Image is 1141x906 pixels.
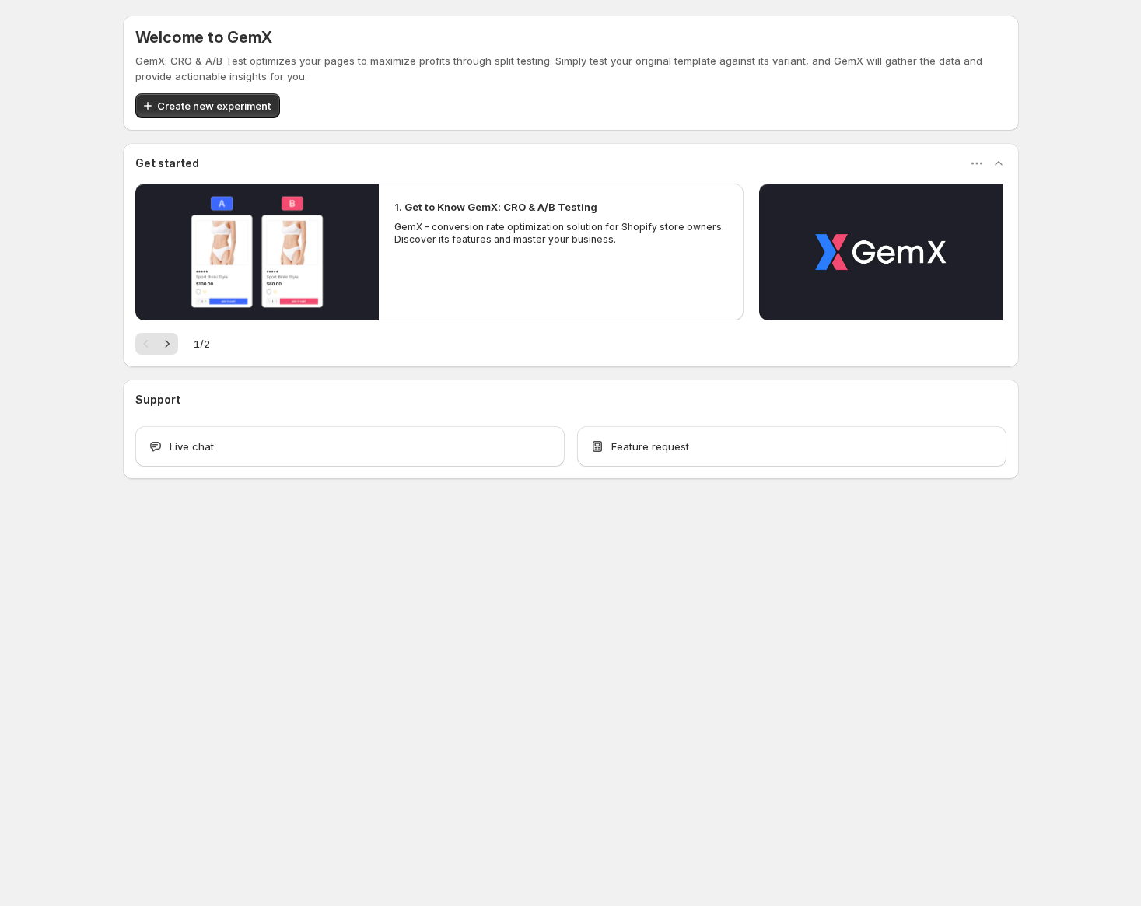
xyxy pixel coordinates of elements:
span: Create new experiment [157,98,271,114]
span: Feature request [611,439,689,454]
h3: Get started [135,156,199,171]
button: Play video [759,184,1003,320]
p: GemX - conversion rate optimization solution for Shopify store owners. Discover its features and ... [394,221,729,246]
button: Create new experiment [135,93,280,118]
button: Play video [135,184,379,320]
h5: Welcome to GemX [135,28,272,47]
h2: 1. Get to Know GemX: CRO & A/B Testing [394,199,597,215]
nav: Pagination [135,333,178,355]
p: GemX: CRO & A/B Test optimizes your pages to maximize profits through split testing. Simply test ... [135,53,1006,84]
h3: Support [135,392,180,408]
span: Live chat [170,439,214,454]
button: Next [156,333,178,355]
span: 1 / 2 [194,336,210,352]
